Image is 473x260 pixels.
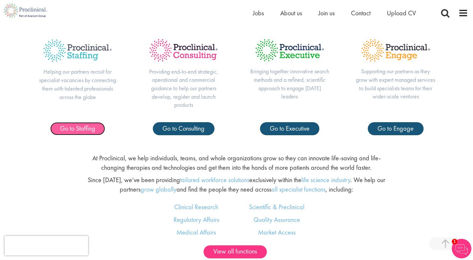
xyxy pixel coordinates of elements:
[270,124,310,133] span: Go to Executive
[180,176,249,184] a: tailored workforce solutions
[174,203,218,211] a: Clinical Research
[81,175,393,194] p: Since [DATE], we’ve been providing exclusively within the . We help our partners and find the peo...
[253,215,300,224] a: Quality Assurance
[301,176,350,184] a: life science industry
[351,9,371,17] a: Contact
[60,124,95,133] span: Go to Staffing
[144,67,223,109] p: Providing end-to-end strategic, operational and commercial guidance to help our partners develop,...
[50,122,105,135] a: Go to Staffing
[318,9,335,17] a: Join us
[204,245,267,258] a: View all functions
[271,185,326,194] a: all specialist functions
[260,122,319,135] a: Go to Executive
[356,67,435,101] p: Supporting our partners as they grow with expert managed services to build specialists teams for ...
[250,67,329,101] p: Bringing together innovative search methods and a refined, scientific approach to engage [DATE] l...
[452,239,471,258] img: Chatbot
[368,122,423,135] a: Go to Engage
[253,9,264,17] a: Jobs
[280,9,302,17] a: About us
[81,153,393,172] p: At Proclinical, we help individuals, teams, and whole organizations grow so they can innovate lif...
[144,34,223,67] img: Proclinical Title
[250,34,329,67] img: Proclinical Title
[174,215,219,224] a: Regulatory Affairs
[38,34,117,67] img: Proclinical Title
[387,9,416,17] a: Upload CV
[162,124,205,133] span: Go to Consulting
[176,228,216,237] a: Medical Affairs
[141,185,176,194] a: grow globally
[377,124,414,133] span: Go to Engage
[356,34,435,67] img: Proclinical Title
[38,67,117,101] p: Helping our partners recruit for specialist vacancies by connecting them with talented profession...
[452,239,457,244] span: 1
[153,122,214,135] a: Go to Consulting
[5,236,88,255] iframe: reCAPTCHA
[249,203,304,211] a: Scientific & Preclinical
[258,228,296,237] a: Market Access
